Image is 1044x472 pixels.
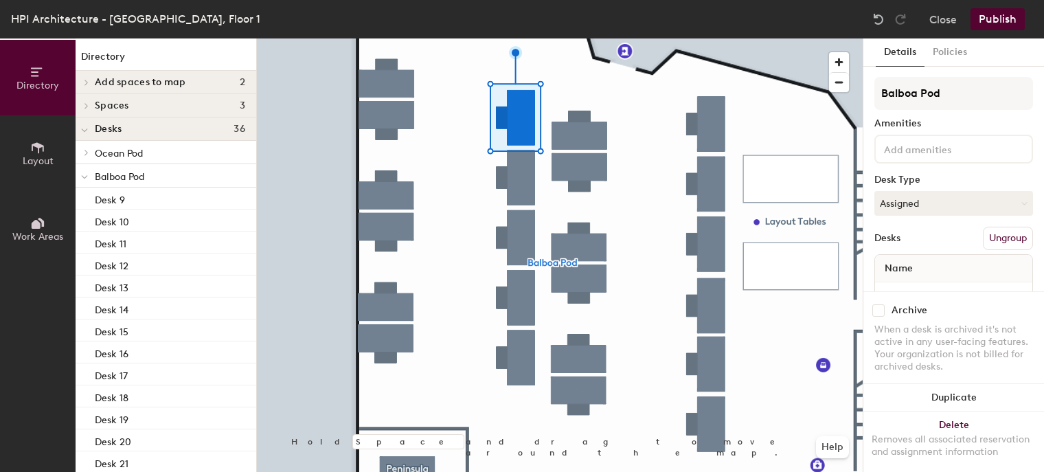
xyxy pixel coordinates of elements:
[971,8,1025,30] button: Publish
[240,100,245,111] span: 3
[894,12,907,26] img: Redo
[95,212,129,228] p: Desk 10
[12,231,63,243] span: Work Areas
[16,80,59,91] span: Directory
[874,191,1033,216] button: Assigned
[95,432,131,448] p: Desk 20
[874,324,1033,373] div: When a desk is archived it's not active in any user-facing features. Your organization is not bil...
[76,49,256,71] h1: Directory
[234,124,245,135] span: 36
[95,148,143,159] span: Ocean Pod
[874,175,1033,186] div: Desk Type
[876,38,924,67] button: Details
[872,434,1036,458] div: Removes all associated reservation and assignment information
[95,322,128,338] p: Desk 15
[878,256,920,281] span: Name
[240,77,245,88] span: 2
[95,256,128,272] p: Desk 12
[95,410,128,426] p: Desk 19
[11,10,260,27] div: HPI Architecture - [GEOGRAPHIC_DATA], Floor 1
[95,124,122,135] span: Desks
[95,77,186,88] span: Add spaces to map
[816,436,849,458] button: Help
[872,12,885,26] img: Undo
[95,300,128,316] p: Desk 14
[929,8,957,30] button: Close
[95,100,129,111] span: Spaces
[95,366,128,382] p: Desk 17
[95,234,126,250] p: Desk 11
[95,388,128,404] p: Desk 18
[23,155,54,167] span: Layout
[863,384,1044,412] button: Duplicate
[95,190,125,206] p: Desk 9
[95,278,128,294] p: Desk 13
[95,171,144,183] span: Balboa Pod
[874,118,1033,129] div: Amenities
[863,412,1044,472] button: DeleteRemoves all associated reservation and assignment information
[95,344,128,360] p: Desk 16
[892,305,927,316] div: Archive
[95,454,128,470] p: Desk 21
[874,233,900,244] div: Desks
[924,38,975,67] button: Policies
[983,227,1033,250] button: Ungroup
[878,286,1030,306] input: Unnamed desk
[881,140,1005,157] input: Add amenities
